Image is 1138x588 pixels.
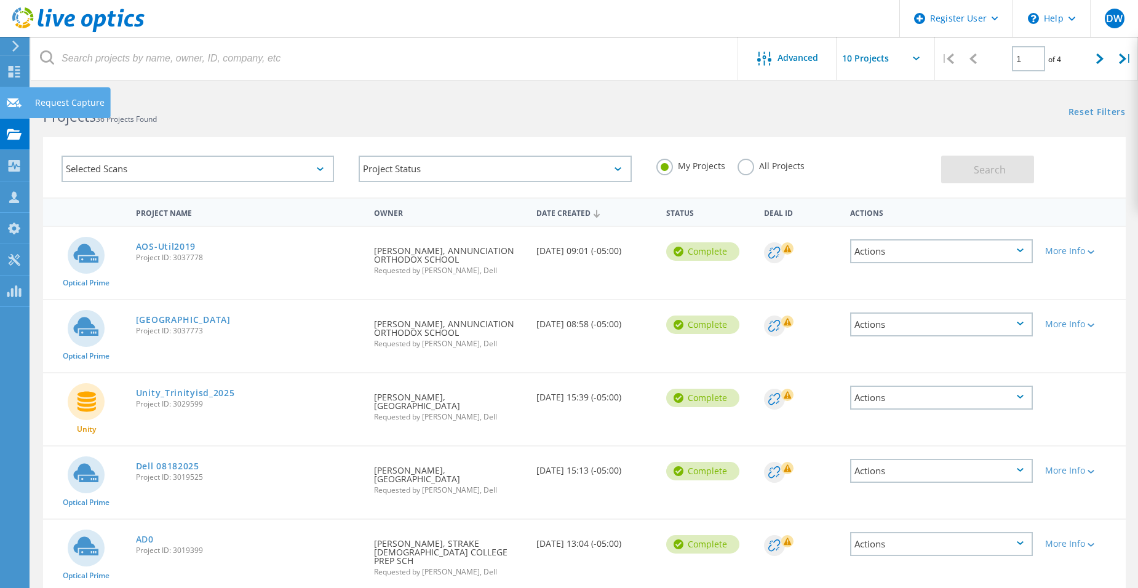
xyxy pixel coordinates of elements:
span: Project ID: 3029599 [136,400,362,408]
div: Complete [666,316,739,334]
div: [PERSON_NAME], STRAKE [DEMOGRAPHIC_DATA] COLLEGE PREP SCH [368,520,530,588]
div: More Info [1045,466,1120,475]
div: Complete [666,389,739,407]
div: [DATE] 09:01 (-05:00) [530,227,660,268]
a: Dell 08182025 [136,462,199,471]
span: Requested by [PERSON_NAME], Dell [374,267,524,274]
span: Unity [77,426,96,433]
span: Optical Prime [63,499,109,506]
label: All Projects [738,159,805,170]
div: Actions [850,459,1033,483]
div: [DATE] 13:04 (-05:00) [530,520,660,560]
div: Status [660,201,757,223]
div: Complete [666,535,739,554]
div: Actions [850,386,1033,410]
span: Optical Prime [63,352,109,360]
a: AOS-Util2019 [136,242,196,251]
span: of 4 [1048,54,1061,65]
span: Project ID: 3037778 [136,254,362,261]
a: AD0 [136,535,154,544]
div: [DATE] 15:39 (-05:00) [530,373,660,414]
div: Project Name [130,201,368,223]
span: Project ID: 3037773 [136,327,362,335]
span: Project ID: 3019525 [136,474,362,481]
span: Advanced [778,54,818,62]
span: Requested by [PERSON_NAME], Dell [374,568,524,576]
div: [DATE] 08:58 (-05:00) [530,300,660,341]
div: Actions [850,312,1033,336]
span: Requested by [PERSON_NAME], Dell [374,340,524,348]
div: More Info [1045,320,1120,328]
a: Reset Filters [1068,108,1126,118]
div: [PERSON_NAME], ANNUNCIATION ORTHODOX SCHOOL [368,227,530,287]
div: Date Created [530,201,660,224]
div: Deal Id [758,201,845,223]
svg: \n [1028,13,1039,24]
span: Search [974,163,1006,177]
div: [DATE] 15:13 (-05:00) [530,447,660,487]
span: Requested by [PERSON_NAME], Dell [374,487,524,494]
div: Actions [850,239,1033,263]
div: | [1113,37,1138,81]
div: Request Capture [35,98,105,107]
a: Unity_Trinityisd_2025 [136,389,235,397]
span: Project ID: 3019399 [136,547,362,554]
label: My Projects [656,159,725,170]
span: 36 Projects Found [96,114,157,124]
a: Live Optics Dashboard [12,26,145,34]
div: Owner [368,201,530,223]
div: More Info [1045,247,1120,255]
div: Complete [666,462,739,480]
span: DW [1106,14,1123,23]
div: | [935,37,960,81]
div: Actions [850,532,1033,556]
span: Requested by [PERSON_NAME], Dell [374,413,524,421]
div: More Info [1045,539,1120,548]
div: Actions [844,201,1039,223]
div: [PERSON_NAME], ANNUNCIATION ORTHODOX SCHOOL [368,300,530,360]
input: Search projects by name, owner, ID, company, etc [31,37,739,80]
span: Optical Prime [63,572,109,579]
button: Search [941,156,1034,183]
div: Complete [666,242,739,261]
a: [GEOGRAPHIC_DATA] [136,316,231,324]
div: [PERSON_NAME], [GEOGRAPHIC_DATA] [368,447,530,506]
div: [PERSON_NAME], [GEOGRAPHIC_DATA] [368,373,530,433]
div: Selected Scans [62,156,334,182]
span: Optical Prime [63,279,109,287]
div: Project Status [359,156,631,182]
